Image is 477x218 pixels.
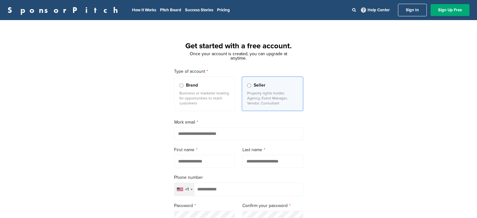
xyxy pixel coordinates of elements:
p: Property rights holder, Agency, Event Manager, Vendor, Consultant [247,91,298,106]
a: Sign Up Free [431,4,469,16]
input: Seller Property rights holder, Agency, Event Manager, Vendor, Consultant [247,83,251,88]
label: Work email [174,119,303,126]
span: Brand [186,82,198,89]
a: Sign In [398,4,427,16]
label: First name [174,146,235,153]
p: Business or marketer looking for opportunities to reach customers [179,91,230,106]
label: Phone number [174,174,303,181]
h1: Get started with a free account. [167,40,311,52]
label: Confirm your password [242,202,303,209]
span: Seller [254,82,265,89]
a: Pricing [217,8,230,13]
label: Type of account [174,68,303,75]
label: Last name [242,146,303,153]
div: +1 [185,187,189,192]
a: Pitch Board [160,8,181,13]
a: Help Center [360,6,391,14]
a: SponsorPitch [8,6,122,14]
label: Password [174,202,235,209]
div: Selected country [174,183,194,196]
a: Success Stories [185,8,213,13]
input: Brand Business or marketer looking for opportunities to reach customers [179,83,183,88]
span: Once your account is created, you can upgrade at anytime. [190,51,287,61]
a: How It Works [132,8,156,13]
